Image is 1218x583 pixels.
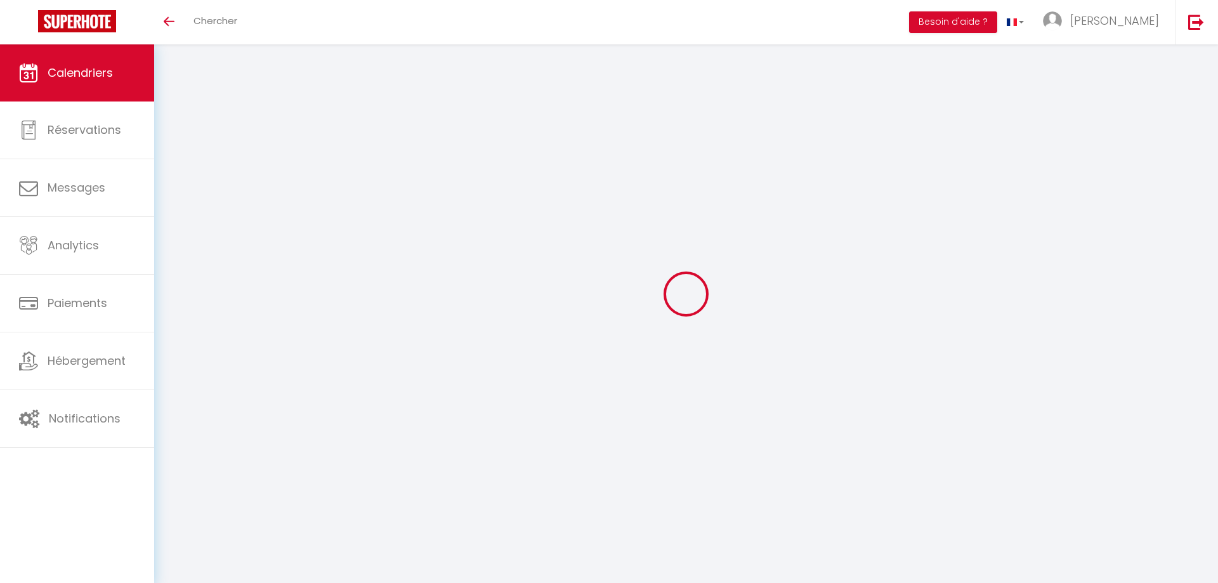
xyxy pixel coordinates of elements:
[48,122,121,138] span: Réservations
[49,410,121,426] span: Notifications
[1188,14,1204,30] img: logout
[1043,11,1062,30] img: ...
[48,237,99,253] span: Analytics
[48,180,105,195] span: Messages
[909,11,997,33] button: Besoin d'aide ?
[48,295,107,311] span: Paiements
[193,14,237,27] span: Chercher
[38,10,116,32] img: Super Booking
[48,353,126,369] span: Hébergement
[1070,13,1159,29] span: [PERSON_NAME]
[48,65,113,81] span: Calendriers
